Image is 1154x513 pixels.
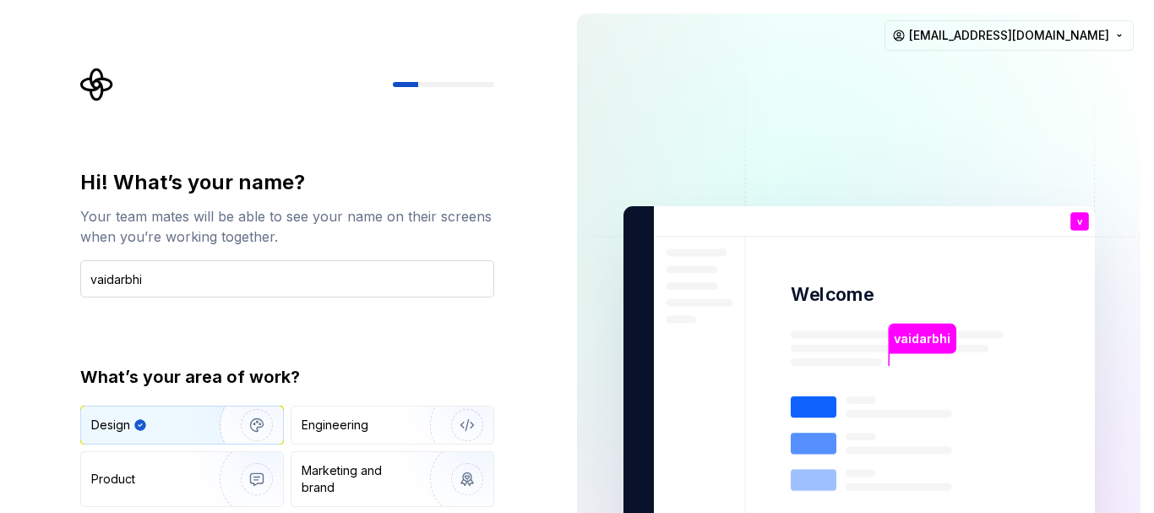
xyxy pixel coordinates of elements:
span: [EMAIL_ADDRESS][DOMAIN_NAME] [909,27,1109,44]
div: Product [91,471,135,488]
p: vaidarbhi [894,330,950,348]
button: [EMAIL_ADDRESS][DOMAIN_NAME] [885,20,1134,51]
p: v [1076,217,1081,226]
div: Hi! What’s your name? [80,169,494,196]
p: Welcome [791,282,874,307]
div: Design [91,417,130,434]
input: Han Solo [80,260,494,297]
div: Your team mates will be able to see your name on their screens when you’re working together. [80,206,494,247]
div: Marketing and brand [302,462,416,496]
svg: Supernova Logo [80,68,114,101]
div: Engineering [302,417,368,434]
div: What’s your area of work? [80,365,494,389]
